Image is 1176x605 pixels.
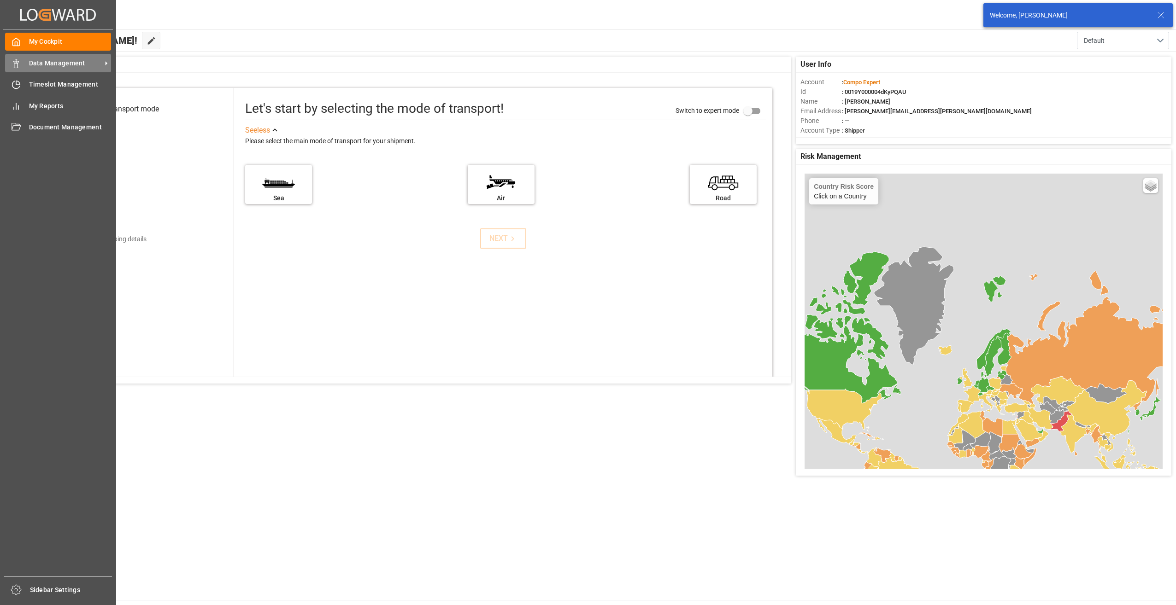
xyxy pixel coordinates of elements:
[1084,36,1105,46] span: Default
[800,77,842,87] span: Account
[800,116,842,126] span: Phone
[842,98,890,105] span: : [PERSON_NAME]
[5,76,111,93] a: Timeslot Management
[800,151,861,162] span: Risk Management
[800,126,842,135] span: Account Type
[843,79,880,86] span: Compo Expert
[814,183,874,190] h4: Country Risk Score
[480,228,526,249] button: NEXT
[29,101,112,111] span: My Reports
[842,117,849,124] span: : —
[5,33,111,51] a: My Cockpit
[245,99,504,118] div: Let's start by selecting the mode of transport!
[29,37,112,47] span: My Cockpit
[245,136,766,147] div: Please select the main mode of transport for your shipment.
[800,106,842,116] span: Email Address
[489,233,517,244] div: NEXT
[676,107,739,114] span: Switch to expert mode
[472,193,530,203] div: Air
[5,97,111,115] a: My Reports
[29,80,112,89] span: Timeslot Management
[88,104,159,115] div: Select transport mode
[1077,32,1169,49] button: open menu
[5,118,111,136] a: Document Management
[842,127,865,134] span: : Shipper
[800,87,842,97] span: Id
[990,11,1148,20] div: Welcome, [PERSON_NAME]
[250,193,307,203] div: Sea
[245,125,270,136] div: See less
[29,122,112,132] span: Document Management
[30,585,112,595] span: Sidebar Settings
[29,58,102,68] span: Data Management
[89,234,147,244] div: Add shipping details
[842,79,880,86] span: :
[842,88,906,95] span: : 0019Y000004dKyPQAU
[1143,178,1158,193] a: Layers
[842,108,1032,115] span: : [PERSON_NAME][EMAIL_ADDRESS][PERSON_NAME][DOMAIN_NAME]
[800,59,831,70] span: User Info
[694,193,752,203] div: Road
[800,97,842,106] span: Name
[814,183,874,200] div: Click on a Country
